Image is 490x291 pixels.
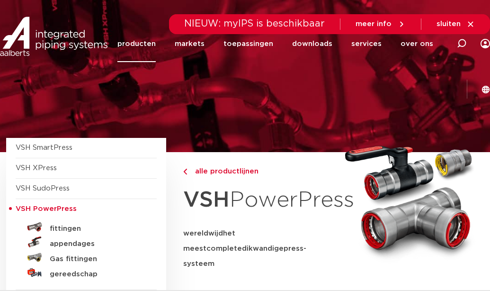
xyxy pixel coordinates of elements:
[16,250,157,265] a: Gas fittingen
[183,182,337,218] h1: PowerPress
[183,230,235,252] span: het meest
[16,164,57,172] a: VSH XPress
[16,265,157,280] a: gereedschap
[184,19,325,28] span: NIEUW: myIPS is beschikbaar
[50,255,143,264] h5: Gas fittingen
[437,20,461,27] span: sluiten
[117,26,156,62] a: producten
[183,169,187,175] img: chevron-right.svg
[50,225,143,233] h5: fittingen
[16,185,70,192] a: VSH SudoPress
[356,20,392,27] span: meer info
[356,20,406,28] a: meer info
[16,144,72,151] a: VSH SmartPress
[16,205,77,212] span: VSH PowerPress
[206,245,242,252] span: complete
[183,230,223,237] span: wereldwijd
[437,20,475,28] a: sluiten
[183,166,337,177] a: alle productlijnen
[16,219,157,235] a: fittingen
[481,33,490,54] div: my IPS
[242,245,284,252] span: dikwandige
[401,26,433,62] a: over ons
[189,168,258,175] span: alle productlijnen
[16,235,157,250] a: appendages
[183,245,306,267] span: press-systeem
[292,26,332,62] a: downloads
[175,26,205,62] a: markets
[117,26,433,62] nav: Menu
[50,240,143,248] h5: appendages
[50,270,143,279] h5: gereedschap
[223,26,273,62] a: toepassingen
[351,26,382,62] a: services
[183,189,230,211] strong: VSH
